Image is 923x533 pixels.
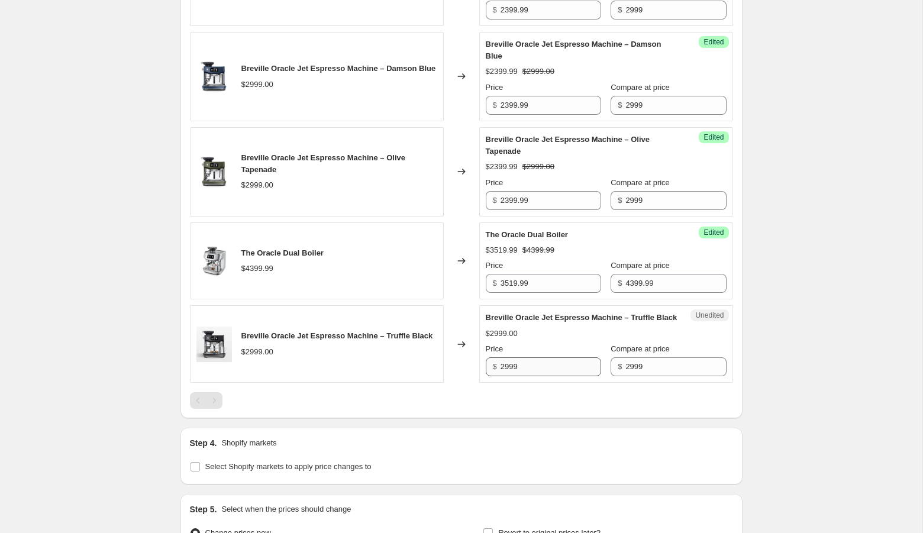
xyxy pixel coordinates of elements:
[486,244,518,256] div: $3519.99
[241,248,324,257] span: The Oracle Dual Boiler
[190,392,222,409] nav: Pagination
[522,161,554,173] strike: $2999.00
[241,64,436,73] span: Breville Oracle Jet Espresso Machine – Damson Blue
[486,261,504,270] span: Price
[486,161,518,173] div: $2399.99
[196,243,232,279] img: BES995_BSS_USCM_Product_High_45_Right_Dark_Mode_05_RGB_v2_80x.png
[221,503,351,515] p: Select when the prices should change
[618,196,622,205] span: $
[241,263,273,274] div: $4399.99
[486,328,518,340] div: $2999.00
[493,279,497,288] span: $
[486,313,677,322] span: Breville Oracle Jet Espresso Machine – Truffle Black
[196,154,232,189] img: BES985_OLT_USCM_Product_Front_View_03_RGB_v1_80x.png
[205,462,372,471] span: Select Shopify markets to apply price changes to
[486,230,568,239] span: The Oracle Dual Boiler
[241,153,405,174] span: Breville Oracle Jet Espresso Machine – Olive Tapenade
[618,362,622,371] span: $
[493,101,497,109] span: $
[190,437,217,449] h2: Step 4.
[618,5,622,14] span: $
[190,503,217,515] h2: Step 5.
[522,244,554,256] strike: $4399.99
[493,196,497,205] span: $
[241,331,433,340] span: Breville Oracle Jet Espresso Machine – Truffle Black
[695,311,724,320] span: Unedited
[611,344,670,353] span: Compare at price
[618,279,622,288] span: $
[493,5,497,14] span: $
[486,40,661,60] span: Breville Oracle Jet Espresso Machine – Damson Blue
[241,179,273,191] div: $2999.00
[618,101,622,109] span: $
[241,346,273,358] div: $2999.00
[611,261,670,270] span: Compare at price
[611,178,670,187] span: Compare at price
[703,133,724,142] span: Edited
[703,228,724,237] span: Edited
[493,362,497,371] span: $
[241,79,273,91] div: $2999.00
[486,178,504,187] span: Price
[196,327,232,362] img: BrevilleEsprOrcJtBtSSS24_VND_80x.jpg
[611,83,670,92] span: Compare at price
[486,66,518,77] div: $2399.99
[486,83,504,92] span: Price
[196,59,232,94] img: BES985_DBL_USCM_Product_Front_View_03_RGB_v1_80x.png
[486,135,650,156] span: Breville Oracle Jet Espresso Machine – Olive Tapenade
[703,37,724,47] span: Edited
[486,344,504,353] span: Price
[221,437,276,449] p: Shopify markets
[522,66,554,77] strike: $2999.00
